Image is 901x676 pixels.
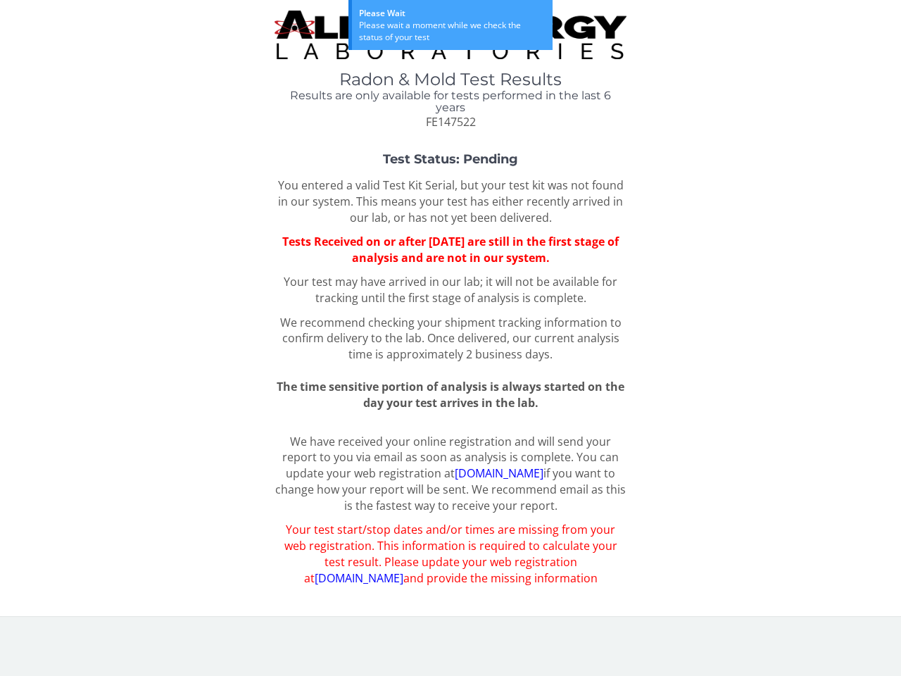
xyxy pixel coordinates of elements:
[359,19,546,43] div: Please wait a moment while we check the status of your test
[275,522,626,586] p: Your test start/stop dates and/or times are missing from your web registration. This information ...
[455,465,543,481] a: [DOMAIN_NAME]
[359,7,546,19] div: Please Wait
[275,11,626,59] img: TightCrop.jpg
[426,114,476,130] span: FE147522
[275,434,626,514] p: We have received your online registration and will send your report to you via email as soon as a...
[275,274,626,306] p: Your test may have arrived in our lab; it will not be available for tracking until the first stag...
[383,151,518,167] strong: Test Status: Pending
[282,234,619,265] span: Tests Received on or after [DATE] are still in the first stage of analysis and are not in our sys...
[315,570,403,586] a: [DOMAIN_NAME]
[275,177,626,226] p: You entered a valid Test Kit Serial, but your test kit was not found in our system. This means yo...
[277,379,624,411] span: The time sensitive portion of analysis is always started on the day your test arrives in the lab.
[280,315,622,346] span: We recommend checking your shipment tracking information to confirm delivery to the lab.
[275,70,626,89] h1: Radon & Mold Test Results
[275,89,626,114] h4: Results are only available for tests performed in the last 6 years
[348,330,619,362] span: Once delivered, our current analysis time is approximately 2 business days.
